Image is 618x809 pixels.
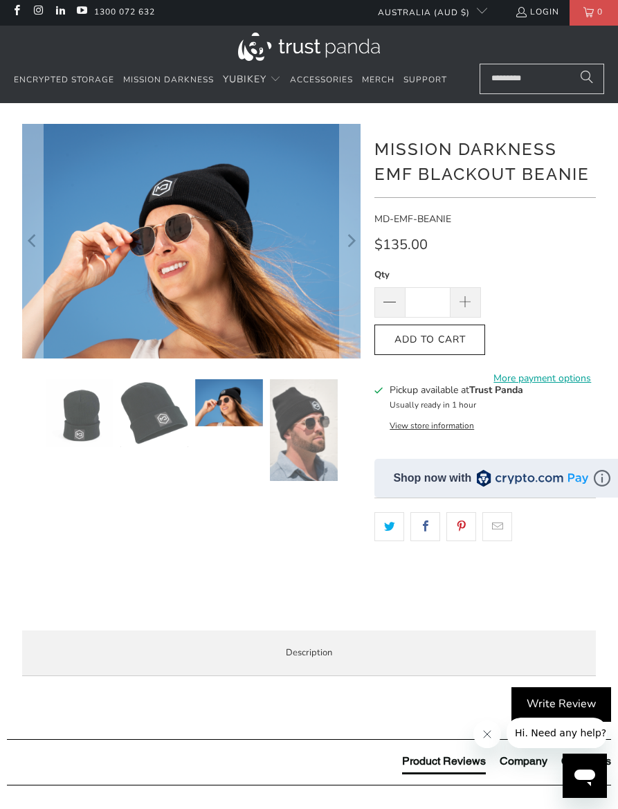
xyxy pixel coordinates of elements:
[10,6,22,17] a: Trust Panda Australia on Facebook
[362,64,394,96] a: Merch
[223,73,266,86] span: YubiKey
[402,754,611,781] div: Reviews Tabs
[390,399,476,410] small: Usually ready in 1 hour
[14,64,447,96] nav: Translation missing: en.navigation.header.main_nav
[489,371,596,386] a: More payment options
[389,334,471,346] span: Add to Cart
[374,134,595,187] h1: Mission Darkness EMF Blackout Beanie
[290,74,353,85] span: Accessories
[94,4,155,19] a: 1300 072 632
[223,64,281,96] summary: YubiKey
[339,124,361,358] button: Next
[290,64,353,96] a: Accessories
[120,379,188,447] img: Mission Darkness EMF Blackout Beanie
[500,754,547,769] div: Company
[270,379,338,481] img: Mission Darkness EMF Blackout Beanie
[403,64,447,96] a: Support
[507,718,607,748] iframe: Message from company
[570,64,604,94] button: Search
[402,754,486,769] div: Product Reviews
[563,754,607,798] iframe: Button to launch messaging window
[410,512,440,541] a: Share this on Facebook
[390,420,474,431] button: View store information
[515,4,559,19] a: Login
[238,33,380,61] img: Trust Panda Australia
[22,124,361,358] a: Mission Darkness EMF Blackout Beanie
[75,6,87,17] a: Trust Panda Australia on YouTube
[14,74,114,85] span: Encrypted Storage
[403,74,447,85] span: Support
[362,74,394,85] span: Merch
[374,512,404,541] a: Share this on Twitter
[123,74,214,85] span: Mission Darkness
[393,471,471,486] div: Shop now with
[374,235,428,254] span: $135.00
[374,325,485,356] button: Add to Cart
[390,383,523,397] h3: Pickup available at
[54,6,66,17] a: Trust Panda Australia on LinkedIn
[46,379,113,447] img: Mission Darkness EMF Blackout Beanie
[482,512,512,541] a: Email this to a friend
[195,379,263,426] img: Mission Darkness EMF Blackout Beanie
[473,720,501,748] iframe: Close message
[22,630,595,677] label: Description
[469,383,523,397] b: Trust Panda
[21,124,44,358] button: Previous
[480,64,604,94] input: Search...
[511,687,611,722] div: Write Review
[446,512,476,541] a: Share this on Pinterest
[14,64,114,96] a: Encrypted Storage
[374,212,451,226] span: MD-EMF-BEANIE
[374,565,595,614] iframe: Reviews Widget
[123,64,214,96] a: Mission Darkness
[32,6,44,17] a: Trust Panda Australia on Instagram
[561,754,611,769] div: Questions
[374,267,481,282] label: Qty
